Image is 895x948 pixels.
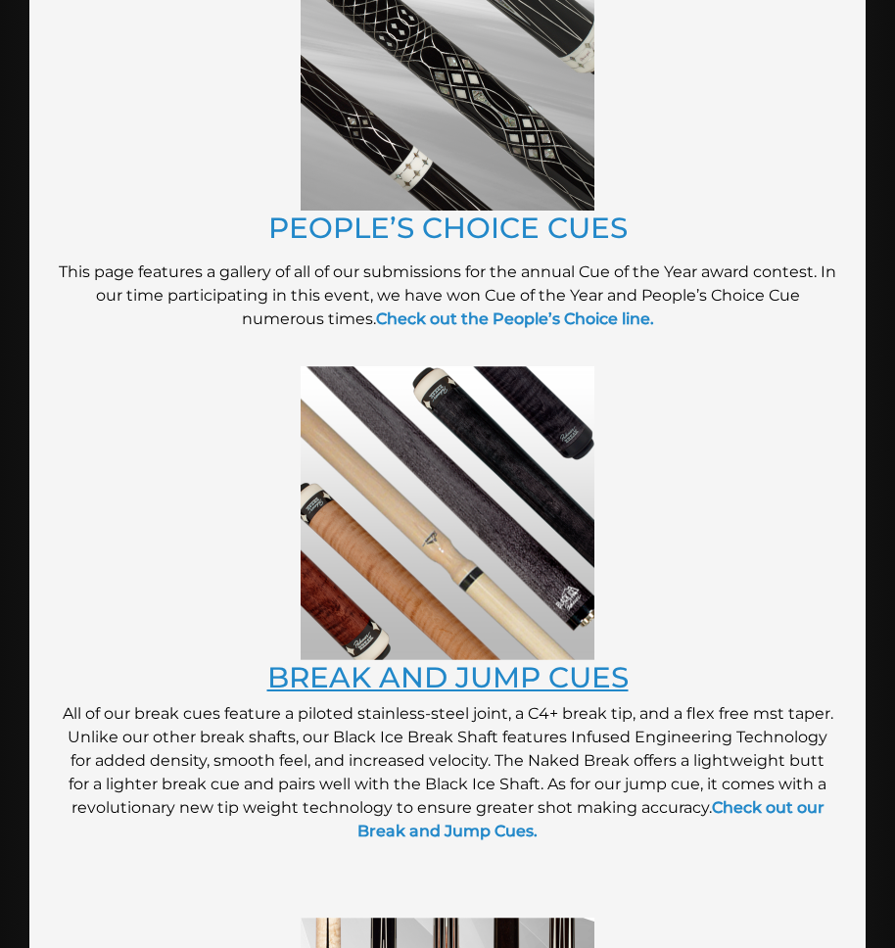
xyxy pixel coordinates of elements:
a: BREAK AND JUMP CUES [267,660,629,694]
p: All of our break cues feature a piloted stainless-steel joint, a C4+ break tip, and a flex free m... [59,702,836,843]
a: PEOPLE’S CHOICE CUES [268,211,628,245]
p: This page features a gallery of all of our submissions for the annual Cue of the Year award conte... [59,261,836,331]
a: Check out the People’s Choice line. [376,309,654,328]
